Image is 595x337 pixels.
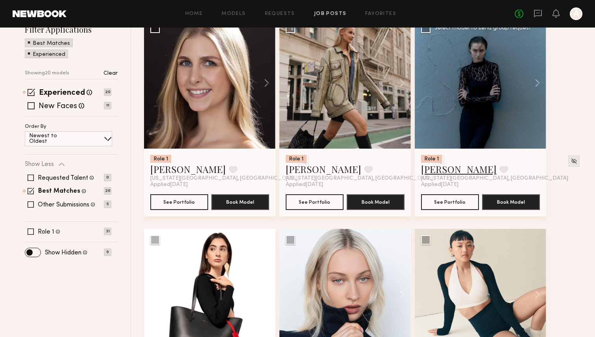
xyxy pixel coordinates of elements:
a: Book Model [482,198,540,205]
div: Role 1 [421,155,442,163]
label: Best Matches [38,188,80,195]
a: Models [222,11,246,17]
div: Role 1 [150,155,171,163]
p: Best Matches [33,41,70,46]
div: Role 1 [286,155,307,163]
p: 11 [104,102,111,109]
label: Experienced [39,89,85,97]
span: [US_STATE][GEOGRAPHIC_DATA], [GEOGRAPHIC_DATA] [286,175,433,182]
span: [US_STATE][GEOGRAPHIC_DATA], [GEOGRAPHIC_DATA] [150,175,297,182]
h2: Filter Applications [25,24,118,35]
a: Home [185,11,203,17]
p: 9 [104,249,111,256]
button: Book Model [211,194,269,210]
label: Show Hidden [45,250,81,256]
p: Show Less [25,161,54,168]
div: Select model to send group request [434,26,531,31]
a: A [570,7,582,20]
p: Showing 20 models [25,71,69,76]
p: 26 [104,187,111,195]
p: 0 [104,174,111,181]
button: See Portfolio [150,194,208,210]
p: Clear [103,71,118,76]
p: 5 [104,201,111,208]
p: Experienced [33,52,65,57]
p: Order By [25,124,46,129]
button: See Portfolio [286,194,344,210]
div: Applied [DATE] [421,182,540,188]
a: Job Posts [314,11,347,17]
label: Other Submissions [38,202,89,208]
a: Book Model [211,198,269,205]
span: [US_STATE][GEOGRAPHIC_DATA], [GEOGRAPHIC_DATA] [421,175,568,182]
label: Role 1 [38,229,54,235]
div: Applied [DATE] [286,182,405,188]
a: [PERSON_NAME] [421,163,497,175]
img: Unhide Model [571,158,577,164]
label: New Faces [39,103,77,110]
a: [PERSON_NAME] [150,163,226,175]
button: Book Model [482,194,540,210]
label: Requested Talent [38,175,88,181]
p: 20 [104,88,111,96]
p: 31 [104,228,111,235]
a: Book Model [347,198,405,205]
button: Book Model [347,194,405,210]
button: See Portfolio [421,194,479,210]
p: Newest to Oldest [29,133,76,144]
a: Favorites [365,11,396,17]
div: Applied [DATE] [150,182,269,188]
a: Requests [265,11,295,17]
a: [PERSON_NAME] [286,163,361,175]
